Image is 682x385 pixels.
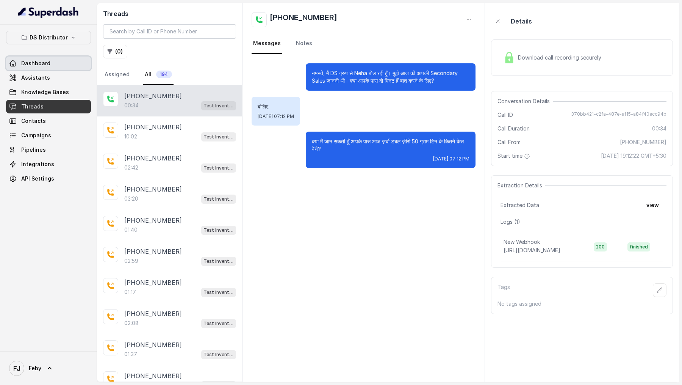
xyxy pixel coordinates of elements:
[103,24,236,39] input: Search by Call ID or Phone Number
[124,371,182,380] p: [PHONE_NUMBER]
[124,278,182,287] p: [PHONE_NUMBER]
[258,103,294,110] p: बोलिए.
[156,71,172,78] span: 194
[594,242,607,251] span: 200
[6,100,91,113] a: Threads
[203,226,234,234] p: Test Inventory
[652,125,666,132] span: 00:34
[497,300,666,308] p: No tags assigned
[18,6,79,18] img: light.svg
[294,33,314,54] a: Notes
[124,226,138,234] p: 01:40
[6,129,91,142] a: Campaigns
[124,288,136,296] p: 01:17
[497,111,513,119] span: Call ID
[6,31,91,44] button: DS Distributor
[124,102,139,109] p: 00:34
[433,156,469,162] span: [DATE] 07:12 PM
[511,17,532,26] p: Details
[203,195,234,203] p: Test Inventory
[124,350,137,358] p: 01:37
[504,52,515,63] img: Lock Icon
[504,238,540,246] p: New Webhook
[124,319,139,327] p: 02:08
[124,133,137,140] p: 10:02
[124,216,182,225] p: [PHONE_NUMBER]
[143,64,174,85] a: All194
[497,125,530,132] span: Call Duration
[203,133,234,141] p: Test Inventory
[124,257,138,265] p: 02:59
[258,113,294,119] span: [DATE] 07:12 PM
[124,247,182,256] p: [PHONE_NUMBER]
[497,283,510,297] p: Tags
[501,201,539,209] span: Extracted Data
[203,164,234,172] p: Test Inventory
[124,195,138,203] p: 03:20
[124,164,138,171] p: 02:42
[6,85,91,99] a: Knowledge Bases
[103,45,127,58] button: (0)
[497,138,521,146] span: Call From
[124,185,182,194] p: [PHONE_NUMBER]
[30,33,68,42] p: DS Distributor
[6,172,91,185] a: API Settings
[124,123,182,132] p: [PHONE_NUMBER]
[124,309,182,318] p: [PHONE_NUMBER]
[312,138,469,153] p: क्या मैं जान सकती हूँ आपके पास आज ज़र्दा डबल ज़ीरो 50 ग्राम टिन के कितने केस बेचे?
[103,64,131,85] a: Assigned
[6,114,91,128] a: Contacts
[203,351,234,358] p: Test Inventory
[203,102,234,110] p: Test Inventory
[571,111,666,119] span: 370bb421-c2fa-487e-af15-a84f40ecc94b
[6,358,91,379] a: Feby
[103,9,236,18] h2: Threads
[6,157,91,171] a: Integrations
[497,97,553,105] span: Conversation Details
[252,33,476,54] nav: Tabs
[270,12,337,27] h2: [PHONE_NUMBER]
[497,152,532,160] span: Start time
[504,247,560,253] span: [URL][DOMAIN_NAME]
[203,320,234,327] p: Test Inventory
[497,182,545,189] span: Extraction Details
[6,71,91,85] a: Assistants
[124,154,182,163] p: [PHONE_NUMBER]
[103,64,236,85] nav: Tabs
[518,54,604,61] span: Download call recording securely
[6,57,91,70] a: Dashboard
[203,289,234,296] p: Test Inventory
[312,69,469,85] p: नमस्ते, मैं DS ग्रुप से Neha बोल रही हूँ। मुझे आज की आपकी Secondary Sales जाननी थी। क्या आपके पास...
[601,152,666,160] span: [DATE] 19:12:22 GMT+5:30
[642,198,663,212] button: view
[203,258,234,265] p: Test Inventory
[124,340,182,349] p: [PHONE_NUMBER]
[6,143,91,157] a: Pipelines
[501,218,663,226] p: Logs ( 1 )
[627,242,650,251] span: finished
[252,33,282,54] a: Messages
[124,91,182,101] p: [PHONE_NUMBER]
[620,138,666,146] span: [PHONE_NUMBER]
